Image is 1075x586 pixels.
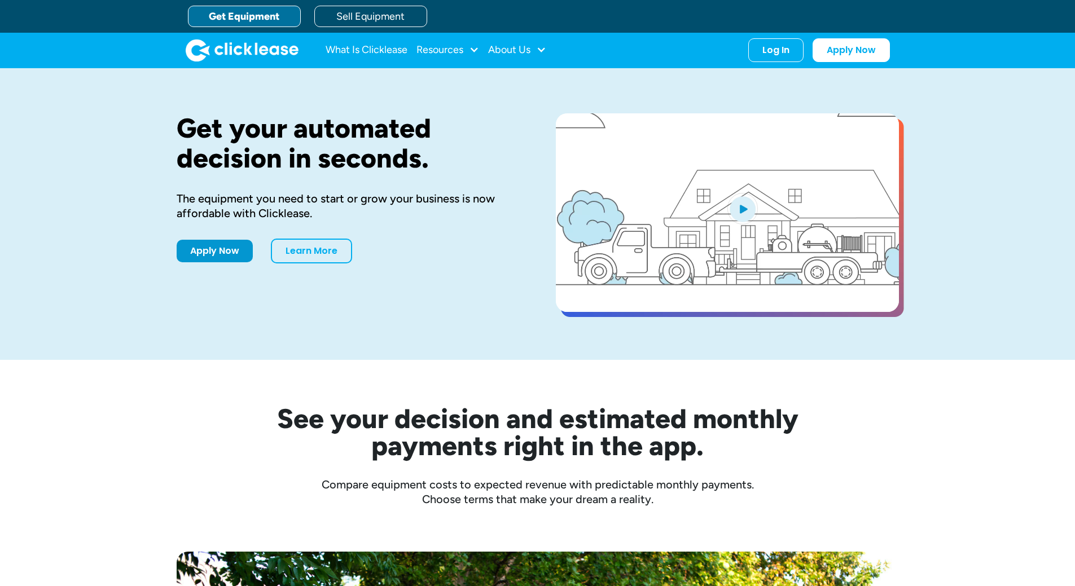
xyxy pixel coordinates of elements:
[271,239,352,263] a: Learn More
[314,6,427,27] a: Sell Equipment
[326,39,407,61] a: What Is Clicklease
[416,39,479,61] div: Resources
[556,113,899,312] a: open lightbox
[186,39,299,61] img: Clicklease logo
[177,191,520,221] div: The equipment you need to start or grow your business is now affordable with Clicklease.
[813,38,890,62] a: Apply Now
[727,193,758,224] img: Blue play button logo on a light blue circular background
[177,240,253,262] a: Apply Now
[188,6,301,27] a: Get Equipment
[186,39,299,61] a: home
[762,45,789,56] div: Log In
[488,39,546,61] div: About Us
[177,113,520,173] h1: Get your automated decision in seconds.
[177,477,899,506] div: Compare equipment costs to expected revenue with predictable monthly payments. Choose terms that ...
[222,405,854,459] h2: See your decision and estimated monthly payments right in the app.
